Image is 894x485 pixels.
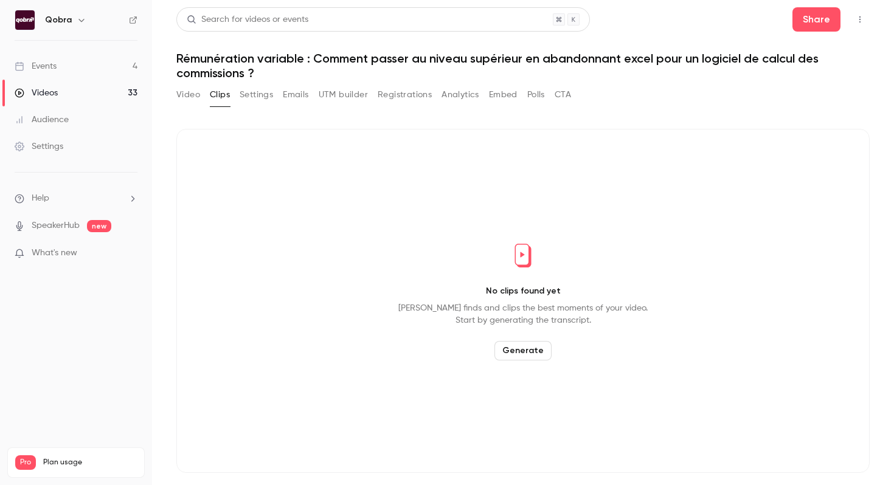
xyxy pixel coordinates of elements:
button: Embed [489,85,518,105]
li: help-dropdown-opener [15,192,137,205]
span: Pro [15,455,36,470]
div: Search for videos or events [187,13,308,26]
button: Registrations [378,85,432,105]
h6: Qobra [45,14,72,26]
button: Video [176,85,200,105]
p: No clips found yet [486,285,561,297]
span: new [87,220,111,232]
button: Emails [283,85,308,105]
button: Top Bar Actions [850,10,870,29]
h1: Rémunération variable : Comment passer au niveau supérieur en abandonnant excel pour un logiciel ... [176,51,870,80]
a: SpeakerHub [32,219,80,232]
div: Events [15,60,57,72]
div: Settings [15,140,63,153]
span: Help [32,192,49,205]
span: What's new [32,247,77,260]
button: Analytics [442,85,479,105]
button: Share [792,7,840,32]
iframe: Noticeable Trigger [123,248,137,259]
button: Settings [240,85,273,105]
button: Generate [494,341,552,360]
button: Polls [527,85,545,105]
div: Audience [15,114,69,126]
button: Clips [210,85,230,105]
button: UTM builder [319,85,368,105]
img: Qobra [15,10,35,30]
div: Videos [15,87,58,99]
button: CTA [555,85,571,105]
span: Plan usage [43,458,137,467]
p: [PERSON_NAME] finds and clips the best moments of your video. Start by generating the transcript. [398,302,648,326]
